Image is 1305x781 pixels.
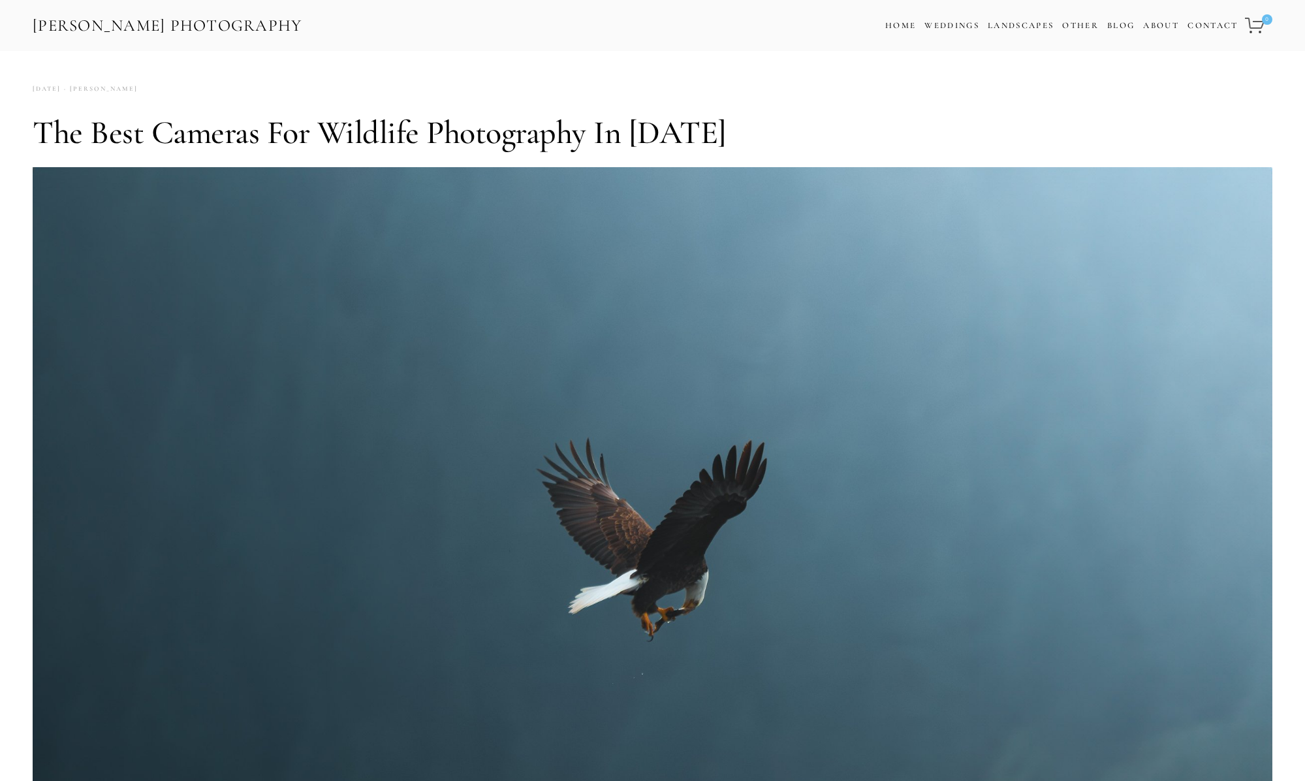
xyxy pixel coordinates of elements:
a: Other [1062,20,1099,31]
a: Blog [1107,16,1135,35]
a: About [1143,16,1179,35]
a: Contact [1187,16,1238,35]
h1: The Best Cameras for Wildlife Photography in [DATE] [33,113,1272,152]
a: Weddings [924,20,979,31]
a: [PERSON_NAME] [61,80,138,98]
a: Landscapes [988,20,1054,31]
a: [PERSON_NAME] Photography [31,11,304,40]
time: [DATE] [33,80,61,98]
a: 0 items in cart [1243,10,1274,41]
span: 0 [1262,14,1272,25]
a: Home [885,16,916,35]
